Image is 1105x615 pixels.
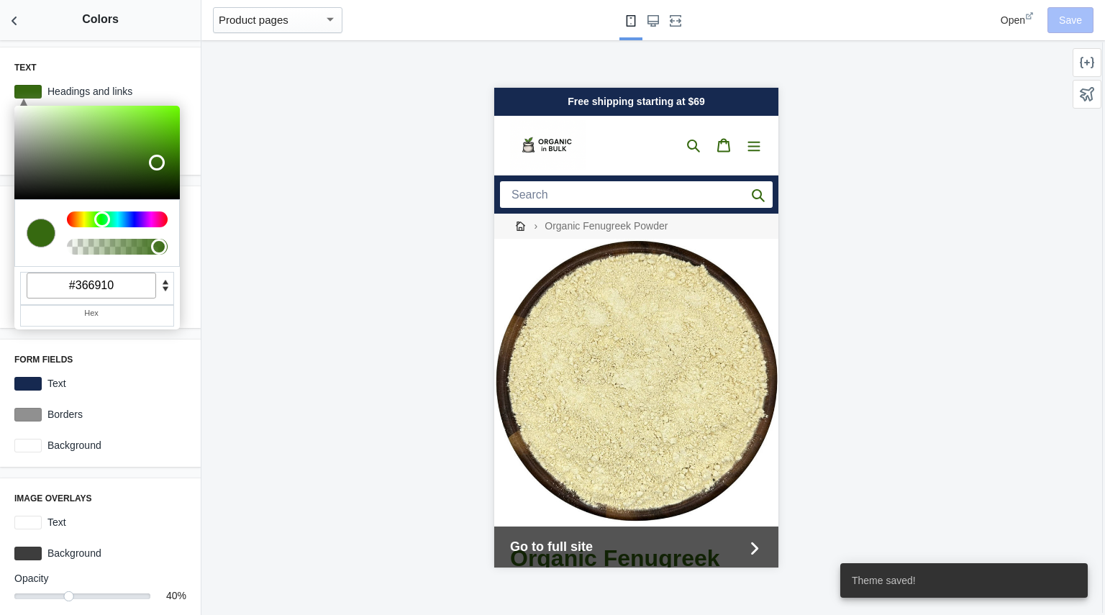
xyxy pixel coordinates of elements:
[14,493,186,504] h3: Image overlays
[14,354,186,365] h3: Form fields
[178,590,186,601] span: %
[38,126,46,151] span: ›
[14,62,186,73] h3: Text
[16,32,91,83] img: image
[257,94,271,120] a: submit search
[42,438,186,452] label: Background
[16,450,250,469] span: Go to full site
[42,407,186,422] label: Borders
[42,84,186,99] label: Headings and links
[166,590,178,601] span: 40
[13,125,40,152] a: Home
[42,376,186,391] label: Text
[852,573,916,588] span: Theme saved!
[14,571,186,586] label: Opacity
[6,94,278,120] input: Search
[219,14,288,26] mat-select-trigger: Product pages
[1001,14,1025,26] span: Open
[245,43,275,72] button: Menu
[42,546,186,560] label: Background
[42,515,186,529] label: Text
[48,126,176,151] span: Organic Fenugreek Powder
